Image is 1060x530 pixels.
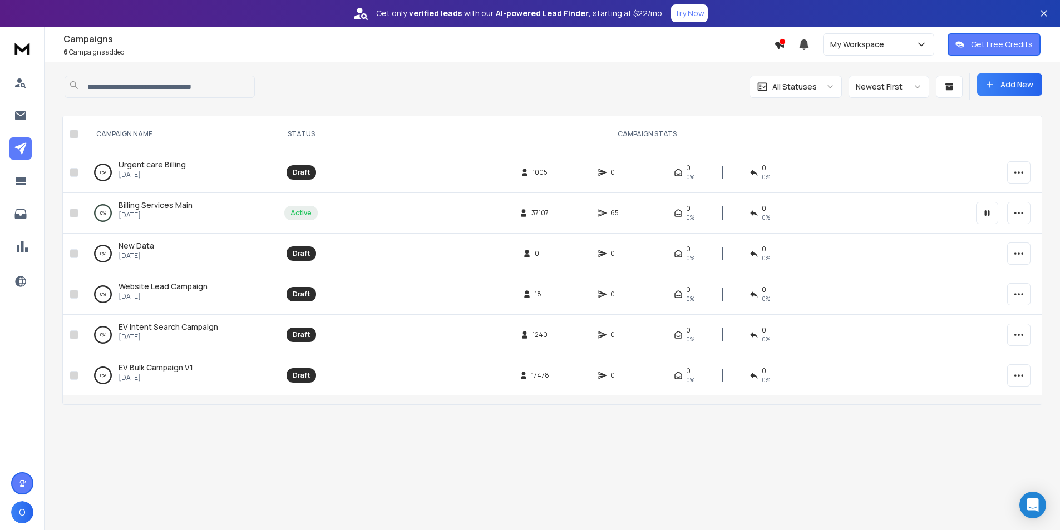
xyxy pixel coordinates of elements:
td: 0%Urgent care Billing[DATE] [83,152,278,193]
span: 17478 [531,371,549,380]
p: Get only with our starting at $22/mo [376,8,662,19]
span: 0 % [762,213,770,222]
p: 0 % [100,167,106,178]
a: Billing Services Main [119,200,193,211]
span: 0% [686,375,694,384]
th: CAMPAIGN STATS [324,116,969,152]
span: 0 [762,326,766,335]
p: 0 % [100,207,106,219]
p: 0 % [100,329,106,340]
span: 6 [63,47,68,57]
p: [DATE] [119,292,208,301]
th: CAMPAIGN NAME [83,116,278,152]
p: 0 % [100,248,106,259]
td: 0%EV Bulk Campaign V1[DATE] [83,355,278,396]
span: 37107 [531,209,549,217]
span: 0 [686,326,691,335]
span: 65 [610,209,622,217]
button: Newest First [849,76,929,98]
div: Draft [293,168,310,177]
button: Add New [977,73,1042,96]
span: 0% [686,172,694,181]
span: 0% [762,294,770,303]
p: 0 % [100,370,106,381]
span: 0% [686,213,694,222]
span: 0 [686,204,691,213]
span: 0% [762,375,770,384]
button: O [11,501,33,523]
strong: verified leads [409,8,462,19]
p: [DATE] [119,251,154,260]
h1: Campaigns [63,32,774,46]
a: EV Bulk Campaign V1 [119,362,193,373]
strong: AI-powered Lead Finder, [496,8,590,19]
td: 0%Billing Services Main[DATE] [83,193,278,234]
span: 0 [762,285,766,294]
span: 0 [686,366,691,375]
span: 0 [762,366,766,375]
span: 0 [610,249,622,258]
td: 0%EV Intent Search Campaign[DATE] [83,315,278,355]
span: 0% [686,335,694,344]
span: 0 [762,204,766,213]
span: 0% [686,254,694,262]
th: STATUS [278,116,324,152]
td: 0%Website Lead Campaign[DATE] [83,274,278,315]
button: Get Free Credits [948,33,1041,56]
span: 0 [610,168,622,177]
span: 0 [535,249,546,258]
span: 0 [686,285,691,294]
div: Draft [293,290,310,299]
p: Campaigns added [63,48,774,57]
p: All Statuses [772,81,817,92]
div: Draft [293,249,310,258]
p: Try Now [674,8,704,19]
td: 0%New Data[DATE] [83,234,278,274]
div: Open Intercom Messenger [1019,492,1046,518]
span: 0 [762,164,766,172]
span: 0 [686,164,691,172]
span: 0% [762,335,770,344]
span: 0% [686,294,694,303]
span: 1005 [533,168,548,177]
span: Billing Services Main [119,200,193,210]
a: Urgent care Billing [119,159,186,170]
div: Draft [293,330,310,339]
p: [DATE] [119,373,193,382]
span: 0 [610,371,622,380]
span: 0% [762,172,770,181]
span: EV Intent Search Campaign [119,321,218,332]
span: 0 [762,245,766,254]
span: 0 [686,245,691,254]
p: [DATE] [119,211,193,220]
img: logo [11,38,33,58]
p: Get Free Credits [971,39,1033,50]
span: 1240 [533,330,548,339]
span: 0 [610,330,622,339]
a: Website Lead Campaign [119,281,208,292]
p: [DATE] [119,170,186,179]
span: 18 [535,290,546,299]
p: My Workspace [830,39,889,50]
span: 0% [762,254,770,262]
div: Active [290,209,312,217]
a: EV Intent Search Campaign [119,321,218,333]
a: New Data [119,240,154,251]
div: Draft [293,371,310,380]
p: 0 % [100,289,106,300]
p: [DATE] [119,333,218,341]
span: 0 [610,290,622,299]
button: Try Now [671,4,708,22]
span: New Data [119,240,154,251]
